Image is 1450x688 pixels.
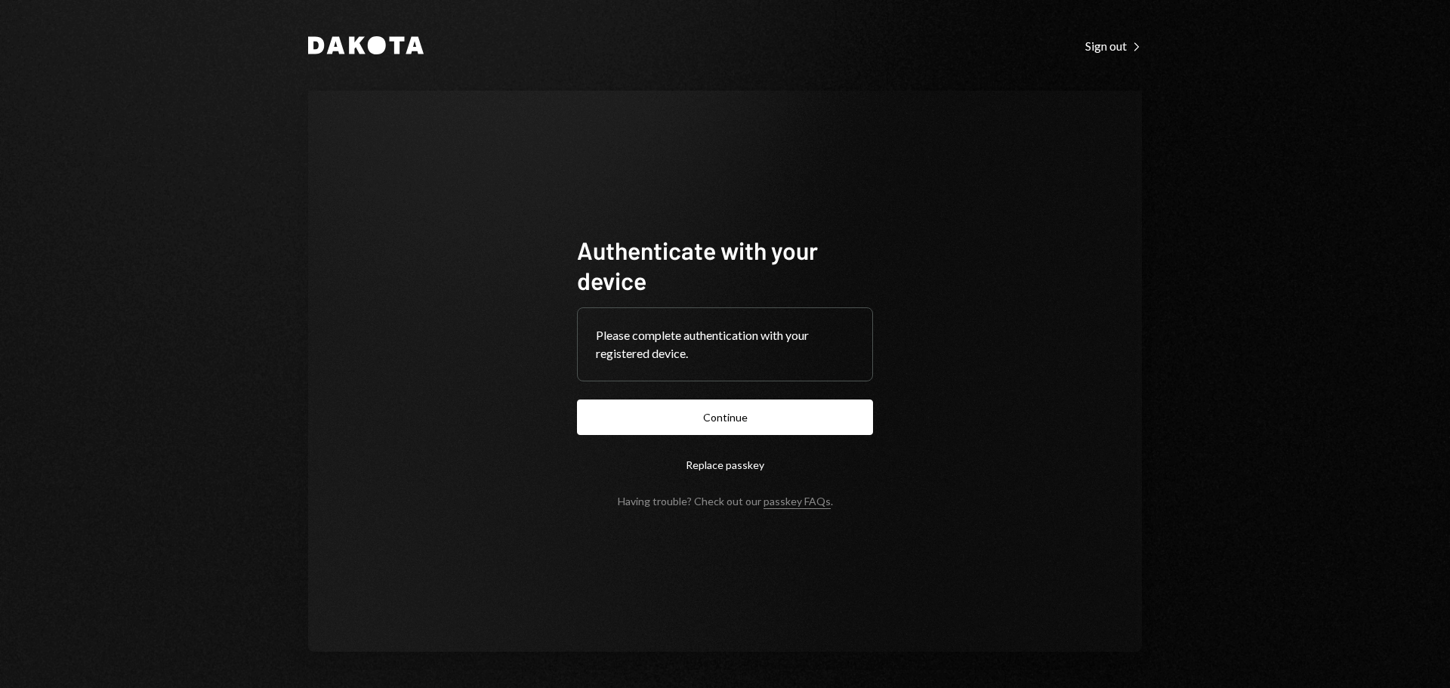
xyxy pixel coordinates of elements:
[577,447,873,483] button: Replace passkey
[1085,39,1142,54] div: Sign out
[577,235,873,295] h1: Authenticate with your device
[577,400,873,435] button: Continue
[1085,37,1142,54] a: Sign out
[596,326,854,363] div: Please complete authentication with your registered device.
[618,495,833,508] div: Having trouble? Check out our .
[764,495,831,509] a: passkey FAQs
